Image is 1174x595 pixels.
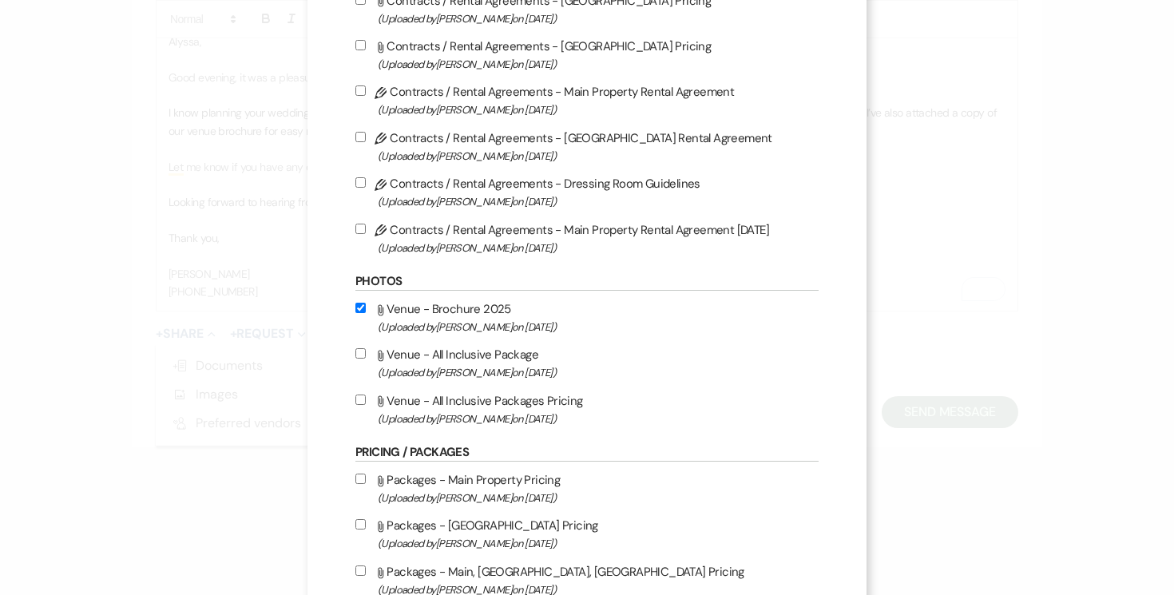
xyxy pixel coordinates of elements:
span: (Uploaded by [PERSON_NAME] on [DATE] ) [378,101,819,119]
span: (Uploaded by [PERSON_NAME] on [DATE] ) [378,363,819,382]
label: Contracts / Rental Agreements - Main Property Rental Agreement [355,81,819,119]
span: (Uploaded by [PERSON_NAME] on [DATE] ) [378,55,819,73]
label: Venue - All Inclusive Package [355,344,819,382]
label: Packages - [GEOGRAPHIC_DATA] Pricing [355,515,819,553]
input: Venue - All Inclusive Package(Uploaded by[PERSON_NAME]on [DATE]) [355,348,366,359]
input: Contracts / Rental Agreements - Main Property Rental Agreement [DATE](Uploaded by[PERSON_NAME]on ... [355,224,366,234]
input: Packages - Main Property Pricing(Uploaded by[PERSON_NAME]on [DATE]) [355,474,366,484]
input: Contracts / Rental Agreements - [GEOGRAPHIC_DATA] Rental Agreement(Uploaded by[PERSON_NAME]on [DA... [355,132,366,142]
input: Contracts / Rental Agreements - Main Property Rental Agreement(Uploaded by[PERSON_NAME]on [DATE]) [355,85,366,96]
span: (Uploaded by [PERSON_NAME] on [DATE] ) [378,147,819,165]
label: Packages - Main Property Pricing [355,470,819,507]
input: Packages - Main, [GEOGRAPHIC_DATA], [GEOGRAPHIC_DATA] Pricing(Uploaded by[PERSON_NAME]on [DATE]) [355,565,366,576]
label: Venue - Brochure 2025 [355,299,819,336]
label: Contracts / Rental Agreements - Main Property Rental Agreement [DATE] [355,220,819,257]
label: Venue - All Inclusive Packages Pricing [355,391,819,428]
span: (Uploaded by [PERSON_NAME] on [DATE] ) [378,534,819,553]
span: (Uploaded by [PERSON_NAME] on [DATE] ) [378,239,819,257]
input: Packages - [GEOGRAPHIC_DATA] Pricing(Uploaded by[PERSON_NAME]on [DATE]) [355,519,366,530]
h6: Photos [355,273,819,291]
input: Contracts / Rental Agreements - [GEOGRAPHIC_DATA] Pricing(Uploaded by[PERSON_NAME]on [DATE]) [355,40,366,50]
h6: Pricing / Packages [355,444,819,462]
label: Contracts / Rental Agreements - [GEOGRAPHIC_DATA] Rental Agreement [355,128,819,165]
input: Venue - Brochure 2025(Uploaded by[PERSON_NAME]on [DATE]) [355,303,366,313]
input: Venue - All Inclusive Packages Pricing(Uploaded by[PERSON_NAME]on [DATE]) [355,395,366,405]
label: Contracts / Rental Agreements - [GEOGRAPHIC_DATA] Pricing [355,36,819,73]
span: (Uploaded by [PERSON_NAME] on [DATE] ) [378,410,819,428]
span: (Uploaded by [PERSON_NAME] on [DATE] ) [378,318,819,336]
span: (Uploaded by [PERSON_NAME] on [DATE] ) [378,192,819,211]
label: Contracts / Rental Agreements - Dressing Room Guidelines [355,173,819,211]
span: (Uploaded by [PERSON_NAME] on [DATE] ) [378,10,819,28]
input: Contracts / Rental Agreements - Dressing Room Guidelines(Uploaded by[PERSON_NAME]on [DATE]) [355,177,366,188]
span: (Uploaded by [PERSON_NAME] on [DATE] ) [378,489,819,507]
